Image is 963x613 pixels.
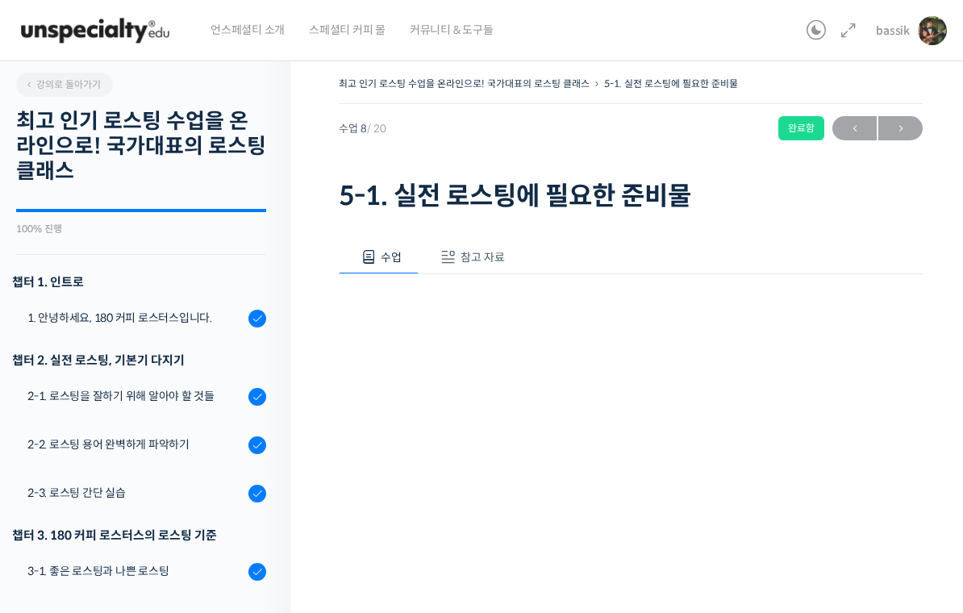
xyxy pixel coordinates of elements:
[878,118,923,140] span: →
[832,116,877,140] a: ←이전
[16,73,113,97] a: 강의로 돌아가기
[832,118,877,140] span: ←
[339,181,923,211] h1: 5-1. 실전 로스팅에 필요한 준비물
[27,562,244,580] div: 3-1. 좋은 로스팅과 나쁜 로스팅
[339,77,590,90] a: 최고 인기 로스팅 수업을 온라인으로! 국가대표의 로스팅 클래스
[12,524,266,546] div: 챕터 3. 180 커피 로스터스의 로스팅 기준
[778,116,824,140] div: 완료함
[12,349,266,371] div: 챕터 2. 실전 로스팅, 기본기 다지기
[27,436,244,453] div: 2-2. 로스팅 용어 완벽하게 파악하기
[12,271,266,293] h3: 챕터 1. 인트로
[461,250,505,265] span: 참고 자료
[339,123,386,134] span: 수업 8
[16,224,266,234] div: 100% 진행
[876,23,910,38] span: bassik
[604,77,738,90] a: 5-1. 실전 로스팅에 필요한 준비물
[27,309,244,327] div: 1. 안녕하세요, 180 커피 로스터스입니다.
[27,484,244,502] div: 2-3. 로스팅 간단 실습
[24,78,101,90] span: 강의로 돌아가기
[878,116,923,140] a: 다음→
[381,250,402,265] span: 수업
[16,109,266,185] h2: 최고 인기 로스팅 수업을 온라인으로! 국가대표의 로스팅 클래스
[27,387,244,405] div: 2-1. 로스팅을 잘하기 위해 알아야 할 것들
[367,122,386,136] span: / 20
